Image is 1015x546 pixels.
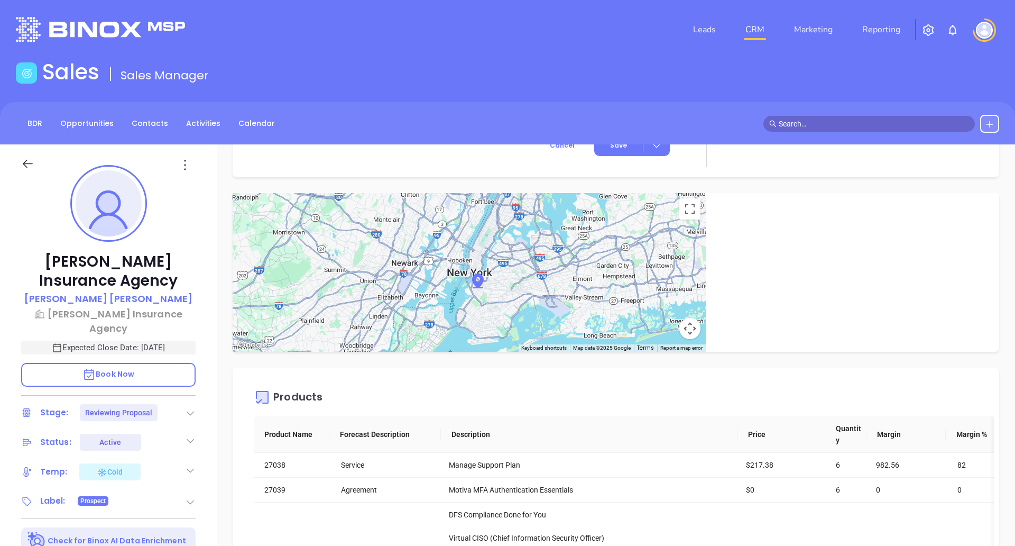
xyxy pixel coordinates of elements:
button: Save [594,135,670,156]
img: logo [16,17,185,42]
button: Map camera controls [679,318,700,339]
button: Toggle fullscreen view [679,198,700,220]
p: Expected Close Date: [DATE] [21,341,196,354]
a: Report a map error [660,345,703,351]
a: Leads [689,19,720,40]
div: $0 [746,484,821,496]
button: Cancel [530,135,594,156]
img: user [976,22,993,39]
div: 0 [957,484,992,496]
div: Stage: [40,405,69,421]
div: Products [273,392,322,406]
div: Reviewing Proposal [85,404,153,421]
span: search [769,120,777,128]
img: iconNotification [946,24,959,37]
a: CRM [741,19,769,40]
div: 0 [876,484,942,496]
div: Cold [97,466,123,478]
p: [PERSON_NAME] Insurance Agency [21,252,196,290]
div: 82 [957,459,992,471]
span: Save [610,141,627,150]
div: Status: [40,434,71,450]
div: Agreement [341,484,434,496]
div: Motiva MFA Authentication Essentials [449,484,731,496]
span: Prospect [80,495,106,507]
div: Manage Support Plan [449,459,731,471]
p: [PERSON_NAME] [PERSON_NAME] [24,292,193,306]
th: Product Name [254,416,329,453]
span: Sales Manager [121,67,209,84]
th: Quantity [825,416,866,453]
a: Contacts [125,115,174,132]
div: 27039 [264,484,326,496]
a: Calendar [232,115,281,132]
button: Keyboard shortcuts [521,344,567,352]
th: Margin [866,416,946,453]
div: Active [99,434,121,451]
h1: Sales [42,59,99,85]
img: iconSetting [922,24,935,37]
a: Reporting [858,19,905,40]
a: Marketing [790,19,837,40]
span: Cancel [550,141,575,150]
div: 6 [836,459,862,471]
th: Margin % [946,416,995,453]
a: BDR [21,115,49,132]
a: Open this area in Google Maps (opens a new window) [235,338,270,352]
div: 27038 [264,459,326,471]
div: Label: [40,493,66,509]
input: Search… [779,118,969,130]
img: Google [235,338,270,352]
a: Activities [180,115,227,132]
th: Description [441,416,737,453]
a: Opportunities [54,115,120,132]
div: Temp: [40,464,68,480]
th: Forecast Description [329,416,441,453]
div: 982.56 [876,459,942,471]
span: Map data ©2025 Google [573,345,631,351]
a: [PERSON_NAME] [PERSON_NAME] [24,292,193,307]
th: Price [737,416,825,453]
a: Terms (opens in new tab) [637,344,654,352]
span: Book Now [82,369,134,379]
div: $217.38 [746,459,821,471]
div: 6 [836,484,862,496]
a: [PERSON_NAME] Insurance Agency [21,307,196,335]
div: Service [341,459,434,471]
img: profile-user [76,170,142,236]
